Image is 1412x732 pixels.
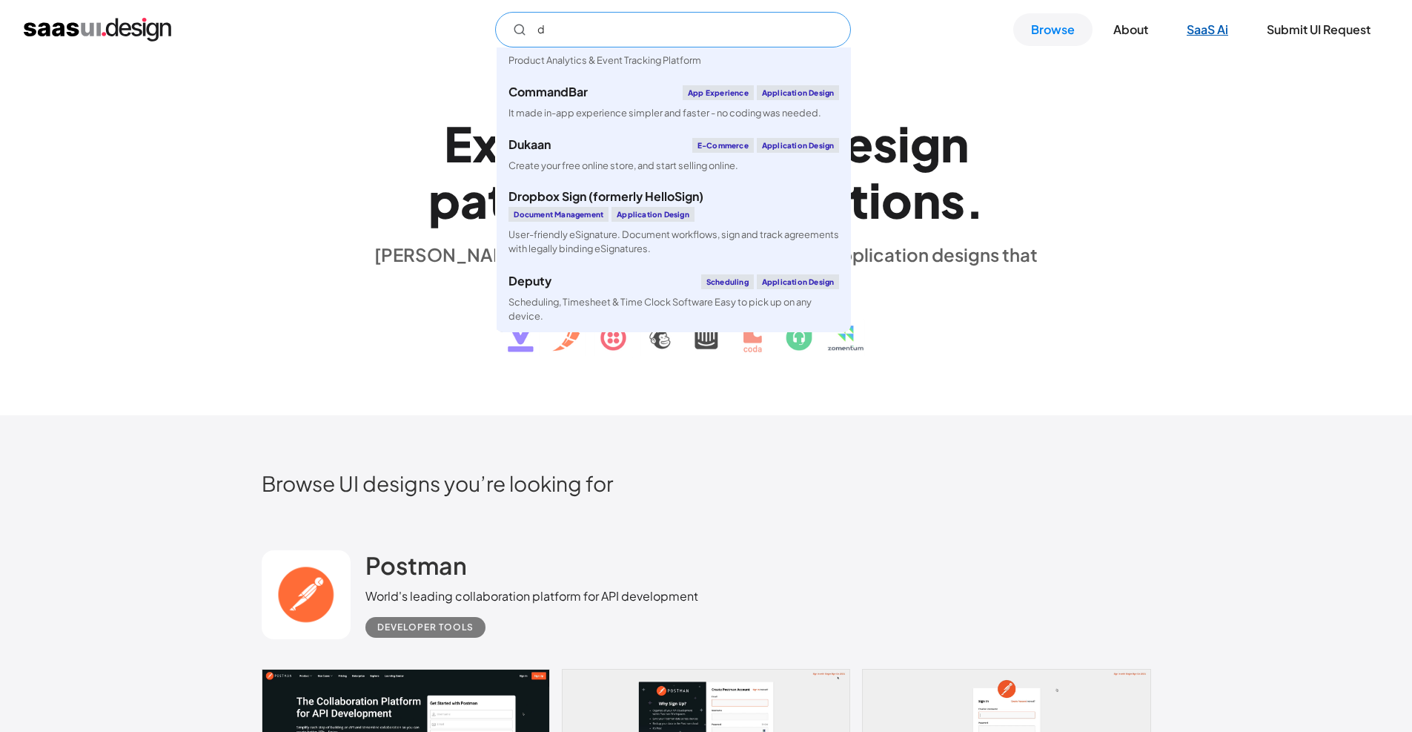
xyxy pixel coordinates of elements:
[757,274,840,289] div: Application Design
[881,171,912,228] div: o
[508,106,821,120] div: It made in-app experience simpler and faster - no coding was needed.
[508,53,701,67] div: Product Analytics & Event Tracking Platform
[508,295,839,323] div: Scheduling, Timesheet & Time Clock Software Easy to pick up on any device.
[24,18,171,42] a: home
[495,12,851,47] form: Email Form
[508,159,738,173] div: Create your free online store, and start selling online.
[365,550,467,580] h2: Postman
[495,12,851,47] input: Search UI designs you're looking for...
[1169,13,1246,46] a: SaaS Ai
[460,171,488,228] div: a
[844,115,873,172] div: e
[898,115,910,172] div: i
[488,171,508,228] div: t
[910,115,941,172] div: g
[941,115,969,172] div: n
[508,139,551,151] div: Dukaan
[692,138,754,153] div: E-commerce
[377,619,474,636] div: Developer tools
[873,115,898,172] div: s
[497,266,851,332] a: DeputySchedulingApplication DesignScheduling, Timesheet & Time Clock Software Easy to pick up on ...
[849,171,869,228] div: t
[757,138,840,153] div: Application Design
[508,86,588,98] div: CommandBar
[428,171,460,228] div: p
[508,207,609,222] div: Document Management
[965,171,984,228] div: .
[508,275,551,287] div: Deputy
[611,207,695,222] div: Application Design
[262,470,1151,496] h2: Browse UI designs you’re looking for
[912,171,941,228] div: n
[508,191,703,202] div: Dropbox Sign (formerly HelloSign)
[444,115,472,172] div: E
[497,76,851,129] a: CommandBarApp ExperienceApplication DesignIt made in-app experience simpler and faster - no codin...
[365,587,698,605] div: World's leading collaboration platform for API development
[482,288,931,365] img: text, icon, saas logo
[1096,13,1166,46] a: About
[497,129,851,182] a: DukaanE-commerceApplication DesignCreate your free online store, and start selling online.
[1249,13,1388,46] a: Submit UI Request
[701,274,754,289] div: Scheduling
[472,115,500,172] div: x
[683,85,754,100] div: App Experience
[941,171,965,228] div: s
[757,85,840,100] div: Application Design
[497,182,851,265] a: Dropbox Sign (formerly HelloSign)Document ManagementApplication DesignUser-friendly eSignature. D...
[1013,13,1093,46] a: Browse
[365,550,467,587] a: Postman
[497,24,851,76] a: AmplitudeAnalyticsApplication DesignProduct Analytics & Event Tracking Platform
[365,115,1047,229] h1: Explore SaaS UI design patterns & interactions.
[365,243,1047,288] div: [PERSON_NAME] is a hand-picked collection of saas application designs that exhibit the best in cl...
[508,228,839,256] div: User-friendly eSignature. Document workflows, sign and track agreements with legally binding eSig...
[869,171,881,228] div: i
